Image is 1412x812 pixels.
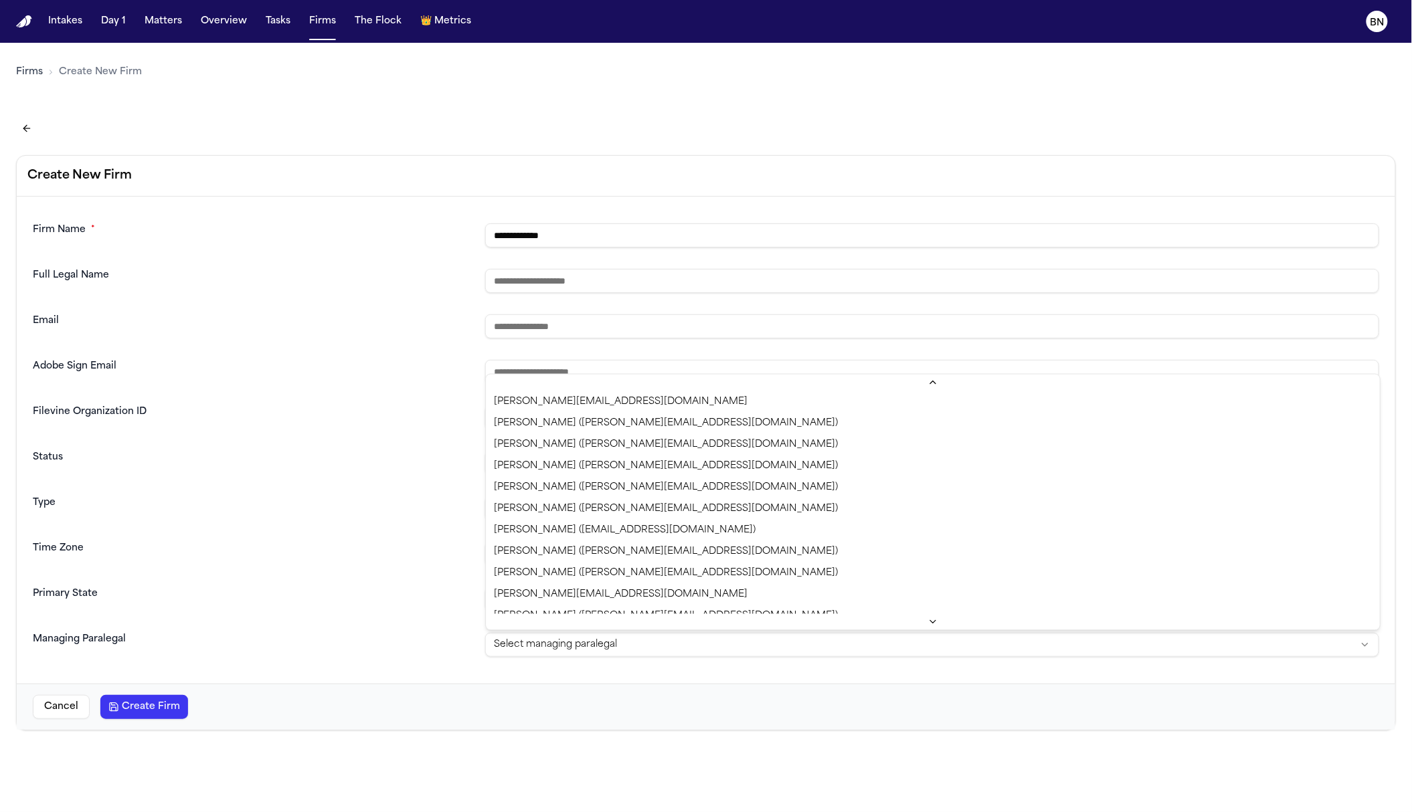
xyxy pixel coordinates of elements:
[494,546,838,559] span: [PERSON_NAME] ([PERSON_NAME][EMAIL_ADDRESS][DOMAIN_NAME])
[494,589,747,602] span: [PERSON_NAME][EMAIL_ADDRESS][DOMAIN_NAME]
[494,439,838,452] span: [PERSON_NAME] ([PERSON_NAME][EMAIL_ADDRESS][DOMAIN_NAME])
[494,460,838,474] span: [PERSON_NAME] ([PERSON_NAME][EMAIL_ADDRESS][DOMAIN_NAME])
[494,396,747,409] span: [PERSON_NAME][EMAIL_ADDRESS][DOMAIN_NAME]
[494,503,838,516] span: [PERSON_NAME] ([PERSON_NAME][EMAIL_ADDRESS][DOMAIN_NAME])
[494,524,756,538] span: [PERSON_NAME] ([EMAIL_ADDRESS][DOMAIN_NAME])
[494,567,838,581] span: [PERSON_NAME] ([PERSON_NAME][EMAIL_ADDRESS][DOMAIN_NAME])
[494,482,838,495] span: [PERSON_NAME] ([PERSON_NAME][EMAIL_ADDRESS][DOMAIN_NAME])
[494,610,838,623] span: [PERSON_NAME] ([PERSON_NAME][EMAIL_ADDRESS][DOMAIN_NAME])
[494,417,838,431] span: [PERSON_NAME] ([PERSON_NAME][EMAIL_ADDRESS][DOMAIN_NAME])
